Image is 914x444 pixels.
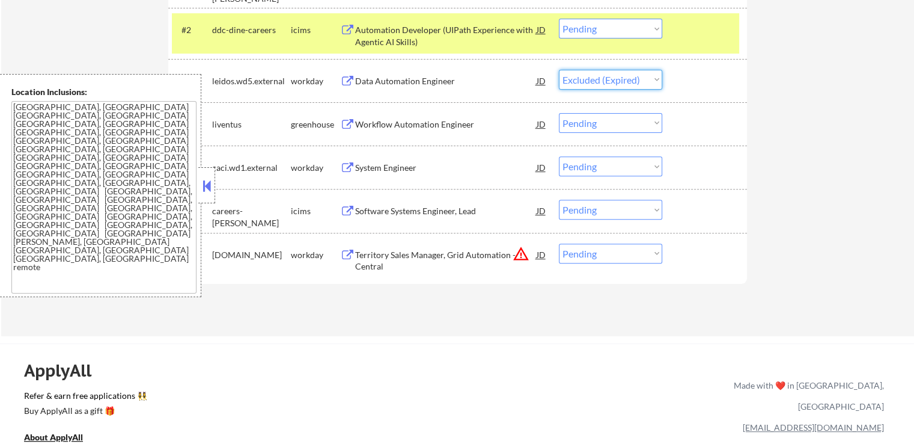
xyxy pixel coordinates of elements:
[24,432,83,442] u: About ApplyAll
[24,407,144,415] div: Buy ApplyAll as a gift 🎁
[355,205,537,217] div: Software Systems Engineer, Lead
[212,249,291,261] div: [DOMAIN_NAME]
[212,24,291,36] div: ddc-dine-careers
[212,119,291,131] div: liventus
[291,24,340,36] div: icims
[291,75,340,87] div: workday
[11,86,197,98] div: Location Inclusions:
[181,24,203,36] div: #2
[212,75,291,87] div: leidos.wd5.external
[355,162,537,174] div: System Engineer
[513,245,529,262] button: warning_amber
[743,422,884,433] a: [EMAIL_ADDRESS][DOMAIN_NAME]
[535,200,547,221] div: JD
[291,205,340,217] div: icims
[24,404,144,419] a: Buy ApplyAll as a gift 🎁
[24,392,483,404] a: Refer & earn free applications 👯‍♀️
[355,24,537,48] div: Automation Developer (UIPath Experience with Agentic AI Skills)
[729,375,884,417] div: Made with ❤️ in [GEOGRAPHIC_DATA], [GEOGRAPHIC_DATA]
[212,162,291,174] div: caci.wd1.external
[291,249,340,261] div: workday
[291,162,340,174] div: workday
[355,249,537,273] div: Territory Sales Manager, Grid Automation - Central
[535,70,547,91] div: JD
[535,156,547,178] div: JD
[355,119,537,131] div: Workflow Automation Engineer
[212,205,291,229] div: careers-[PERSON_NAME]
[355,75,537,87] div: Data Automation Engineer
[535,19,547,40] div: JD
[24,360,105,381] div: ApplyAll
[535,113,547,135] div: JD
[535,244,547,265] div: JD
[291,119,340,131] div: greenhouse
